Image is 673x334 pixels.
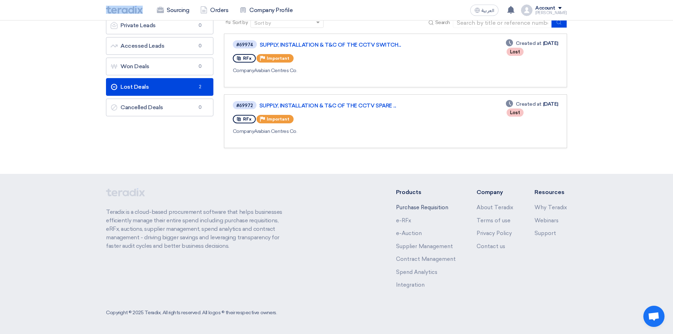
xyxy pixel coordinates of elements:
div: Arabian Centres Co. [233,128,437,135]
img: Teradix logo [106,6,143,14]
div: #69974 [236,42,253,47]
a: Purchase Requisition [396,204,448,211]
a: Privacy Policy [477,230,512,236]
a: SUPPLY, INSTALLATION & T&C OF THE CCTV SPARE ... [259,102,436,109]
p: Teradix is a cloud-based procurement software that helps businesses efficiently manage their enti... [106,208,290,250]
span: 0 [196,104,205,111]
a: Private Leads0 [106,17,213,34]
li: Products [396,188,456,197]
a: Contract Management [396,256,456,262]
div: Lost [507,48,524,56]
span: Search [435,19,450,26]
div: Sort by [254,19,271,27]
span: RFx [243,56,252,61]
li: Company [477,188,513,197]
img: profile_test.png [521,5,532,16]
span: Sort by [232,19,248,26]
a: Supplier Management [396,243,453,250]
a: Spend Analytics [396,269,437,275]
input: Search by title or reference number [453,17,552,28]
span: Important [267,56,289,61]
a: About Teradix [477,204,513,211]
span: Created at [516,40,542,47]
span: 0 [196,63,205,70]
a: e-RFx [396,217,411,224]
span: 0 [196,42,205,49]
div: Lost [507,109,524,117]
div: Arabian Centres Co. [233,67,438,74]
a: Won Deals0 [106,58,213,75]
a: Contact us [477,243,505,250]
a: Why Teradix [535,204,567,211]
a: Lost Deals2 [106,78,213,96]
span: 2 [196,83,205,90]
a: Sourcing [151,2,195,18]
div: Copyright © 2025 Teradix, All rights reserved. All logos © their respective owners. [106,309,277,316]
a: Accessed Leads0 [106,37,213,55]
a: Orders [195,2,234,18]
a: Cancelled Deals0 [106,99,213,116]
div: #69972 [236,103,253,108]
div: [DATE] [506,40,558,47]
span: Company [233,68,254,74]
div: [PERSON_NAME] [535,11,567,15]
a: Webinars [535,217,559,224]
a: Company Profile [234,2,298,18]
span: Company [233,128,254,134]
a: Support [535,230,556,236]
span: Created at [516,100,542,108]
div: Account [535,5,555,11]
div: [DATE] [506,100,558,108]
div: Open chat [643,306,665,327]
button: العربية [470,5,498,16]
span: العربية [482,8,494,13]
span: 0 [196,22,205,29]
span: RFx [243,117,252,122]
a: e-Auction [396,230,422,236]
a: Integration [396,282,425,288]
a: SUPPLY, INSTALLATION & T&C OF THE CCTV SWITCH... [260,42,436,48]
span: Important [267,117,289,122]
li: Resources [535,188,567,197]
a: Terms of use [477,217,510,224]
